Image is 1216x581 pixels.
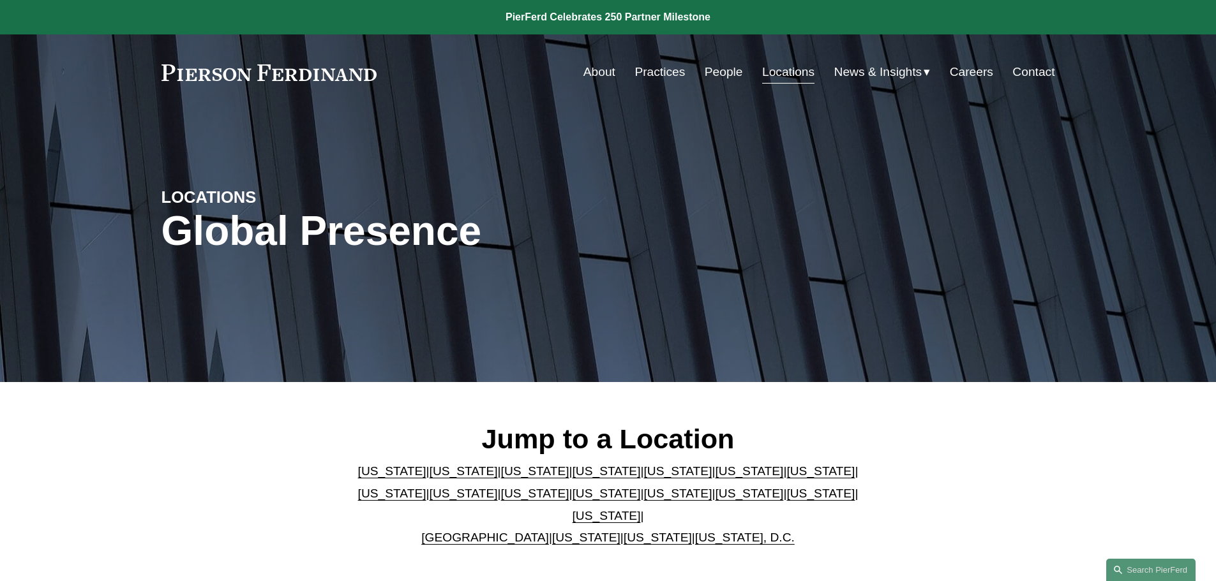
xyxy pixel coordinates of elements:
a: [US_STATE] [501,487,569,500]
a: [US_STATE] [624,531,692,544]
a: [US_STATE] [643,487,712,500]
a: Contact [1012,60,1055,84]
p: | | | | | | | | | | | | | | | | | | [347,460,869,548]
a: folder dropdown [834,60,931,84]
a: People [705,60,743,84]
a: [US_STATE] [552,531,620,544]
a: [US_STATE] [643,464,712,478]
a: [US_STATE] [430,487,498,500]
a: [US_STATE] [501,464,569,478]
h2: Jump to a Location [347,422,869,455]
a: [US_STATE] [786,487,855,500]
a: Search this site [1106,559,1196,581]
a: [US_STATE] [573,487,641,500]
a: [US_STATE] [358,464,426,478]
a: [GEOGRAPHIC_DATA] [421,531,549,544]
a: [US_STATE] [715,464,783,478]
a: [US_STATE], D.C. [695,531,795,544]
h1: Global Presence [161,208,757,254]
a: Locations [762,60,814,84]
h4: LOCATIONS [161,187,385,207]
a: [US_STATE] [786,464,855,478]
a: Careers [950,60,993,84]
a: [US_STATE] [715,487,783,500]
a: Practices [634,60,685,84]
span: News & Insights [834,61,922,84]
a: About [583,60,615,84]
a: [US_STATE] [430,464,498,478]
a: [US_STATE] [573,464,641,478]
a: [US_STATE] [573,509,641,522]
a: [US_STATE] [358,487,426,500]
